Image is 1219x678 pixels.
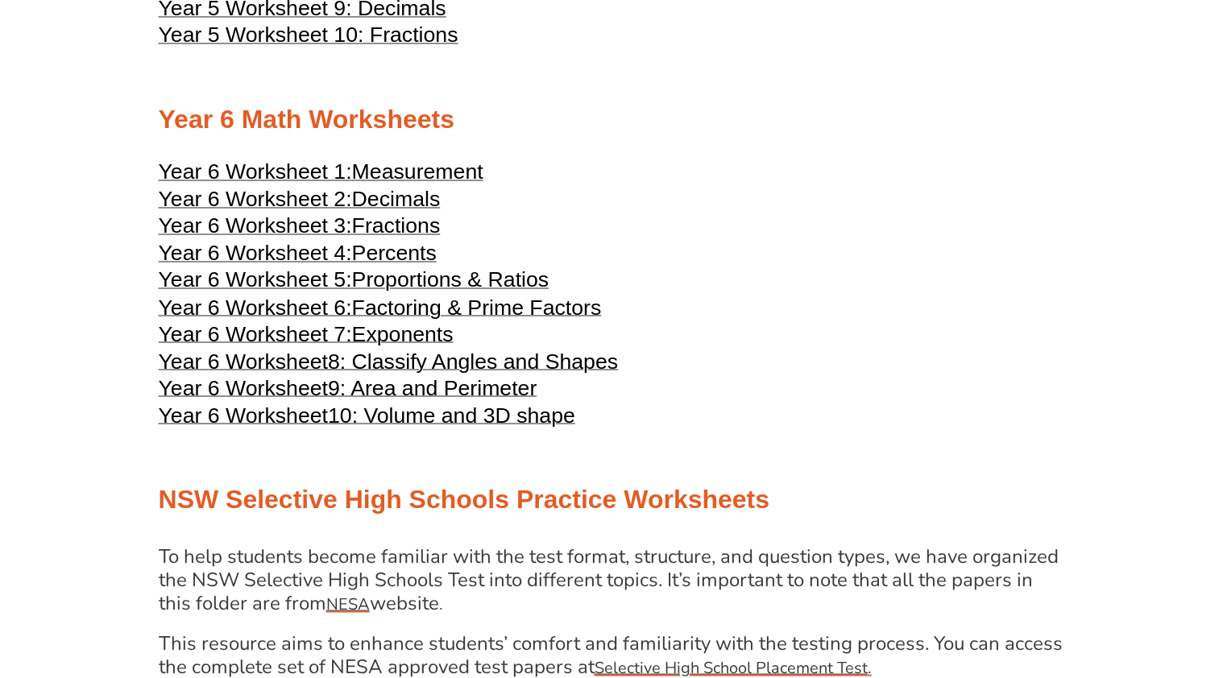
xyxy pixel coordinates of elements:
span: Year 6 Worksheet 1: [159,159,352,184]
span: Year 6 Worksheet [159,349,328,373]
span: NESA [326,593,370,614]
h2: NSW Selective High Schools Practice Worksheets [159,482,1061,516]
span: . [439,593,443,614]
h2: Year 6 Math Worksheets [159,103,1061,137]
span: . [868,656,872,678]
span: Year 6 Worksheet 3: [159,213,352,238]
span: Year 6 Worksheet 6: [159,295,352,319]
a: Year 6 Worksheet 5:Proportions & Ratios [159,275,549,291]
span: Year 6 Worksheet 4: [159,241,352,265]
a: Year 6 Worksheet 3:Fractions [159,221,441,237]
span: Year 6 Worksheet 2: [159,187,352,211]
span: Percents [352,241,437,265]
a: Year 6 Worksheet8: Classify Angles and Shapes [159,356,619,372]
span: Decimals [352,187,441,211]
a: Year 6 Worksheet9: Area and Perimeter [159,382,537,399]
span: Factoring & Prime Factors [352,295,602,319]
span: 8: Classify Angles and Shapes [328,349,618,373]
h4: To help students become familiar with the test format, structure, and question types, we have org... [159,544,1063,615]
span: Fractions [352,213,441,238]
a: Year 6 Worksheet 6:Factoring & Prime Factors [159,302,602,318]
a: Year 6 Worksheet 1:Measurement [159,167,483,183]
span: Year 6 Worksheet [159,375,328,399]
span: Year 6 Worksheet 5: [159,267,352,291]
span: Measurement [352,159,483,184]
a: Year 6 Worksheet 4:Percents [159,248,437,264]
u: Selective High School Placement Test [595,656,868,678]
a: Year 6 Worksheet 2:Decimals [159,194,441,210]
a: Year 5 Worksheet 9: Decimals [159,3,446,19]
a: Year 5 Worksheet 10: Fractions [159,30,458,46]
span: 9: Area and Perimeter [328,375,537,399]
span: Proportions & Ratios [352,267,549,291]
span: Year 6 Worksheet 7: [159,321,352,345]
span: Exponents [352,321,454,345]
span: Year 6 Worksheet [159,403,328,427]
a: NESA [326,589,370,615]
iframe: Chat Widget [951,497,1219,678]
span: Year 5 Worksheet 10: Fractions [159,23,458,47]
a: Year 6 Worksheet 7:Exponents [159,329,454,345]
span: 10: Volume and 3D shape [328,403,575,427]
a: Year 6 Worksheet10: Volume and 3D shape [159,410,575,426]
